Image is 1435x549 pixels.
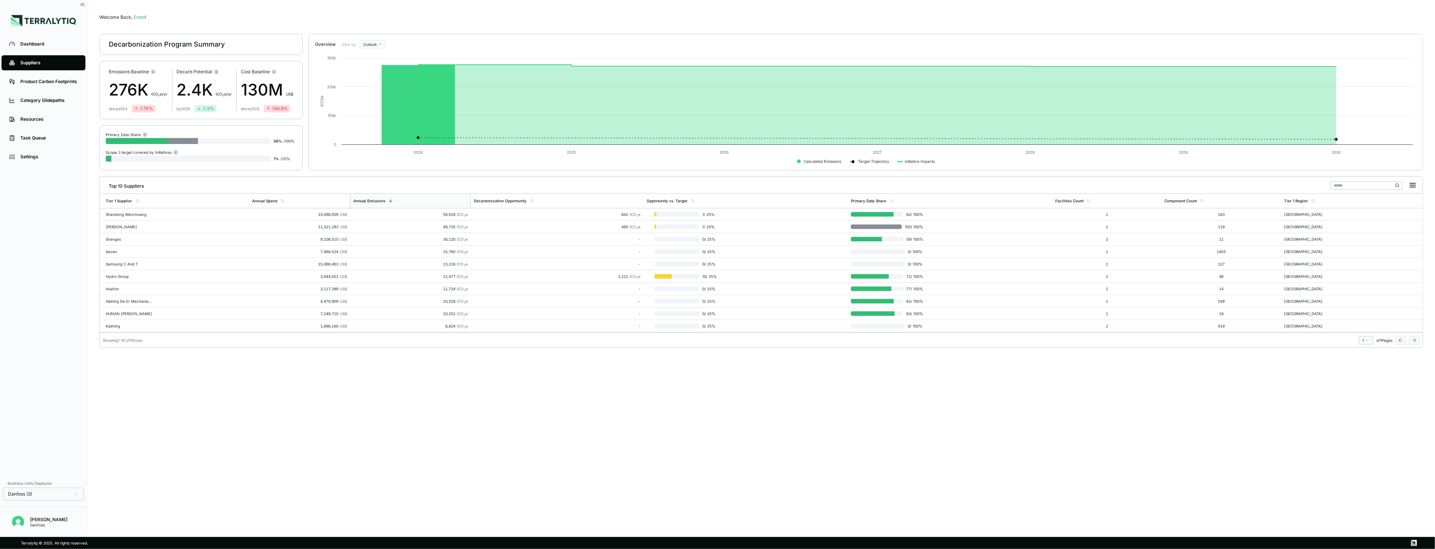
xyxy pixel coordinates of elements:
[252,224,347,229] div: 11,321,283
[252,237,347,241] div: 9,106,510
[315,41,336,47] div: Overview
[1284,299,1332,303] div: [GEOGRAPHIC_DATA]
[903,237,923,241] span: 59 / 100 %
[241,69,293,75] div: Cost Baseline
[320,98,324,100] tspan: 2
[274,139,282,143] span: 56 %
[457,324,468,328] span: tCO e
[252,299,347,303] div: 4,479,909
[30,523,67,527] div: Danfoss
[474,324,641,328] div: -
[1164,299,1278,303] div: 549
[637,276,639,279] sub: 2
[360,40,385,49] button: Outlook
[457,262,468,266] span: tCO e
[699,212,719,217] span: 1 / 25 %
[457,274,468,279] span: tCO e
[30,517,67,523] div: [PERSON_NAME]
[20,154,78,160] div: Settings
[109,69,167,75] div: Emissions Baseline
[902,224,923,229] span: 100 / 100 %
[327,56,336,60] text: 300k
[474,237,641,241] div: -
[630,274,641,279] span: tCO e
[353,324,468,328] div: 8,824
[1055,324,1158,328] div: 2
[474,299,641,303] div: -
[474,212,641,217] div: 641
[11,15,76,26] img: Logo
[158,94,160,97] sub: 2
[353,262,468,266] div: 13,216
[1284,249,1332,254] div: [GEOGRAPHIC_DATA]
[630,212,641,217] span: tCO e
[1164,262,1278,266] div: 127
[1284,311,1332,316] div: [GEOGRAPHIC_DATA]
[567,150,576,155] text: 2025
[699,262,719,266] span: 0 / 25 %
[474,199,527,203] div: Decarbonization Opportunity
[905,159,935,164] text: Initiative Impacts
[177,78,232,102] div: 2.4K
[353,199,385,203] div: Annual Emissions
[8,491,32,497] span: Danfoss (3)
[340,212,347,217] span: US$
[464,288,466,292] sub: 2
[340,249,347,254] span: US$
[858,159,889,164] text: Target Trajectory
[1055,237,1158,241] div: 2
[342,42,357,47] label: View by
[1284,274,1332,279] div: [GEOGRAPHIC_DATA]
[457,249,468,254] span: tCO e
[340,262,347,266] span: US$
[1055,287,1158,291] div: 2
[353,224,468,229] div: 49,735
[804,159,841,164] text: Calculated Emissions
[1164,324,1278,328] div: 419
[903,311,923,316] span: 83 / 100 %
[464,214,466,217] sub: 2
[414,150,423,155] text: 2024
[106,224,154,229] div: [PERSON_NAME]
[464,301,466,304] sub: 2
[457,224,468,229] span: tCO e
[103,180,144,189] div: Top 10 Suppliers
[457,311,468,316] span: tCO e
[252,199,277,203] div: Annual Spend
[1164,249,1278,254] div: 1455
[20,41,78,47] div: Dashboard
[353,287,468,291] div: 11,734
[474,249,641,254] div: -
[320,96,324,107] text: tCO e
[252,311,347,316] div: 7,249,710
[197,106,214,112] div: 0.9 %
[903,287,923,291] span: 77 / 100 %
[464,251,466,255] sub: 2
[720,150,729,155] text: 2026
[99,14,1423,20] div: Welcome Back,
[252,249,347,254] div: 7,466,524
[1164,274,1278,279] div: 46
[3,479,84,488] div: Business Units Displayed
[464,264,466,267] sub: 2
[630,224,641,229] span: tCO e
[283,139,295,143] span: / 100 %
[903,212,923,217] span: 82 / 100 %
[340,287,347,291] span: US$
[353,249,468,254] div: 15,780
[216,92,232,96] span: t CO e/yr
[699,274,719,279] span: 10 / 25 %
[1376,338,1392,343] span: of 1 Pages
[134,14,146,20] span: Erato
[1284,262,1332,266] div: [GEOGRAPHIC_DATA]
[647,199,688,203] div: Opportunity vs. Target
[457,287,468,291] span: tCO e
[1055,224,1158,229] div: 1
[1164,311,1278,316] div: 18
[464,326,466,329] sub: 2
[1055,311,1158,316] div: 1
[1332,150,1341,155] text: 2030
[1284,287,1332,291] div: [GEOGRAPHIC_DATA]
[12,516,24,528] img: Erato Panayiotou
[1055,212,1158,217] div: 1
